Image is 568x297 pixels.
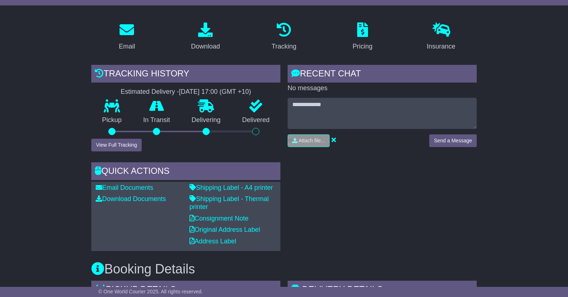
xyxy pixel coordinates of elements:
[288,84,477,92] p: No messages
[189,215,248,222] a: Consignment Note
[189,195,269,210] a: Shipping Label - Thermal printer
[91,116,133,124] p: Pickup
[231,116,281,124] p: Delivered
[422,20,460,54] a: Insurance
[352,42,372,51] div: Pricing
[288,65,477,84] div: RECENT CHAT
[427,42,455,51] div: Insurance
[181,116,231,124] p: Delivering
[98,289,203,294] span: © One World Courier 2025. All rights reserved.
[267,20,301,54] a: Tracking
[91,65,280,84] div: Tracking history
[91,262,477,276] h3: Booking Details
[91,139,142,151] button: View Full Tracking
[96,184,153,191] a: Email Documents
[189,226,260,233] a: Original Address Label
[186,20,225,54] a: Download
[348,20,377,54] a: Pricing
[189,238,236,245] a: Address Label
[191,42,220,51] div: Download
[91,162,280,182] div: Quick Actions
[429,134,477,147] button: Send a Message
[91,88,280,96] div: Estimated Delivery -
[189,184,273,191] a: Shipping Label - A4 printer
[119,42,135,51] div: Email
[133,116,181,124] p: In Transit
[96,195,166,202] a: Download Documents
[179,88,251,96] div: [DATE] 17:00 (GMT +10)
[272,42,296,51] div: Tracking
[114,20,140,54] a: Email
